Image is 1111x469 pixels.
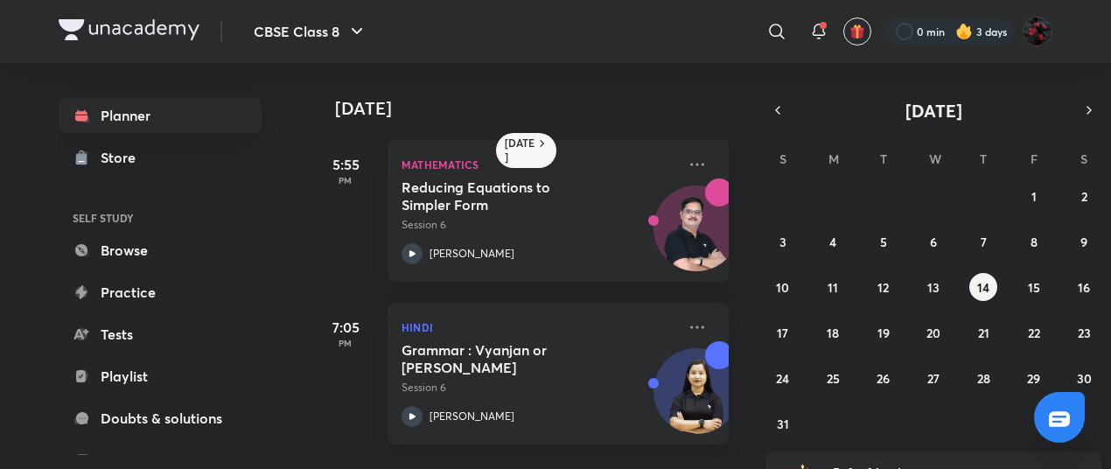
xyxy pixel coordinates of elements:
[969,318,997,346] button: August 21, 2025
[828,279,838,296] abbr: August 11, 2025
[59,203,262,233] h6: SELF STUDY
[819,318,847,346] button: August 18, 2025
[827,370,840,387] abbr: August 25, 2025
[430,246,514,262] p: [PERSON_NAME]
[402,217,676,233] p: Session 6
[849,24,865,39] img: avatar
[1070,182,1098,210] button: August 2, 2025
[402,154,676,175] p: Mathematics
[919,318,947,346] button: August 20, 2025
[1023,17,1052,46] img: Ananya
[777,416,789,432] abbr: August 31, 2025
[59,233,262,268] a: Browse
[870,318,898,346] button: August 19, 2025
[870,227,898,255] button: August 5, 2025
[59,19,199,40] img: Company Logo
[955,23,973,40] img: streak
[905,99,962,122] span: [DATE]
[969,227,997,255] button: August 7, 2025
[402,317,676,338] p: Hindi
[870,364,898,392] button: August 26, 2025
[1028,279,1040,296] abbr: August 15, 2025
[1070,227,1098,255] button: August 9, 2025
[1031,150,1038,167] abbr: Friday
[1078,325,1091,341] abbr: August 23, 2025
[1070,318,1098,346] button: August 23, 2025
[1020,182,1048,210] button: August 1, 2025
[827,325,839,341] abbr: August 18, 2025
[977,370,990,387] abbr: August 28, 2025
[1080,234,1087,250] abbr: August 9, 2025
[59,98,262,133] a: Planner
[654,195,738,279] img: Avatar
[819,364,847,392] button: August 25, 2025
[929,150,941,167] abbr: Wednesday
[779,234,786,250] abbr: August 3, 2025
[402,380,676,395] p: Session 6
[969,364,997,392] button: August 28, 2025
[1027,370,1040,387] abbr: August 29, 2025
[335,98,746,119] h4: [DATE]
[927,279,940,296] abbr: August 13, 2025
[926,325,940,341] abbr: August 20, 2025
[1070,273,1098,301] button: August 16, 2025
[311,175,381,185] p: PM
[877,370,890,387] abbr: August 26, 2025
[769,318,797,346] button: August 17, 2025
[769,364,797,392] button: August 24, 2025
[1028,325,1040,341] abbr: August 22, 2025
[1078,279,1090,296] abbr: August 16, 2025
[1031,234,1038,250] abbr: August 8, 2025
[311,317,381,338] h5: 7:05
[969,273,997,301] button: August 14, 2025
[981,234,987,250] abbr: August 7, 2025
[843,17,871,45] button: avatar
[59,140,262,175] a: Store
[654,358,738,442] img: Avatar
[877,279,889,296] abbr: August 12, 2025
[980,150,987,167] abbr: Thursday
[880,150,887,167] abbr: Tuesday
[819,273,847,301] button: August 11, 2025
[1070,364,1098,392] button: August 30, 2025
[243,14,378,49] button: CBSE Class 8
[790,98,1077,122] button: [DATE]
[1077,370,1092,387] abbr: August 30, 2025
[919,227,947,255] button: August 6, 2025
[59,401,262,436] a: Doubts & solutions
[927,370,940,387] abbr: August 27, 2025
[880,234,887,250] abbr: August 5, 2025
[505,136,535,164] h6: [DATE]
[1020,227,1048,255] button: August 8, 2025
[59,317,262,352] a: Tests
[402,341,619,376] h5: Grammar : Vyanjan or Vishrg Sandhi
[59,275,262,310] a: Practice
[1031,188,1037,205] abbr: August 1, 2025
[777,325,788,341] abbr: August 17, 2025
[819,227,847,255] button: August 4, 2025
[919,364,947,392] button: August 27, 2025
[59,19,199,45] a: Company Logo
[430,409,514,424] p: [PERSON_NAME]
[402,178,619,213] h5: Reducing Equations to Simpler Form
[977,279,989,296] abbr: August 14, 2025
[769,227,797,255] button: August 3, 2025
[59,359,262,394] a: Playlist
[877,325,890,341] abbr: August 19, 2025
[919,273,947,301] button: August 13, 2025
[769,409,797,437] button: August 31, 2025
[1020,318,1048,346] button: August 22, 2025
[1080,150,1087,167] abbr: Saturday
[870,273,898,301] button: August 12, 2025
[978,325,989,341] abbr: August 21, 2025
[828,150,839,167] abbr: Monday
[769,273,797,301] button: August 10, 2025
[1020,273,1048,301] button: August 15, 2025
[1020,364,1048,392] button: August 29, 2025
[829,234,836,250] abbr: August 4, 2025
[779,150,786,167] abbr: Sunday
[776,279,789,296] abbr: August 10, 2025
[311,154,381,175] h5: 5:55
[776,370,789,387] abbr: August 24, 2025
[311,338,381,348] p: PM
